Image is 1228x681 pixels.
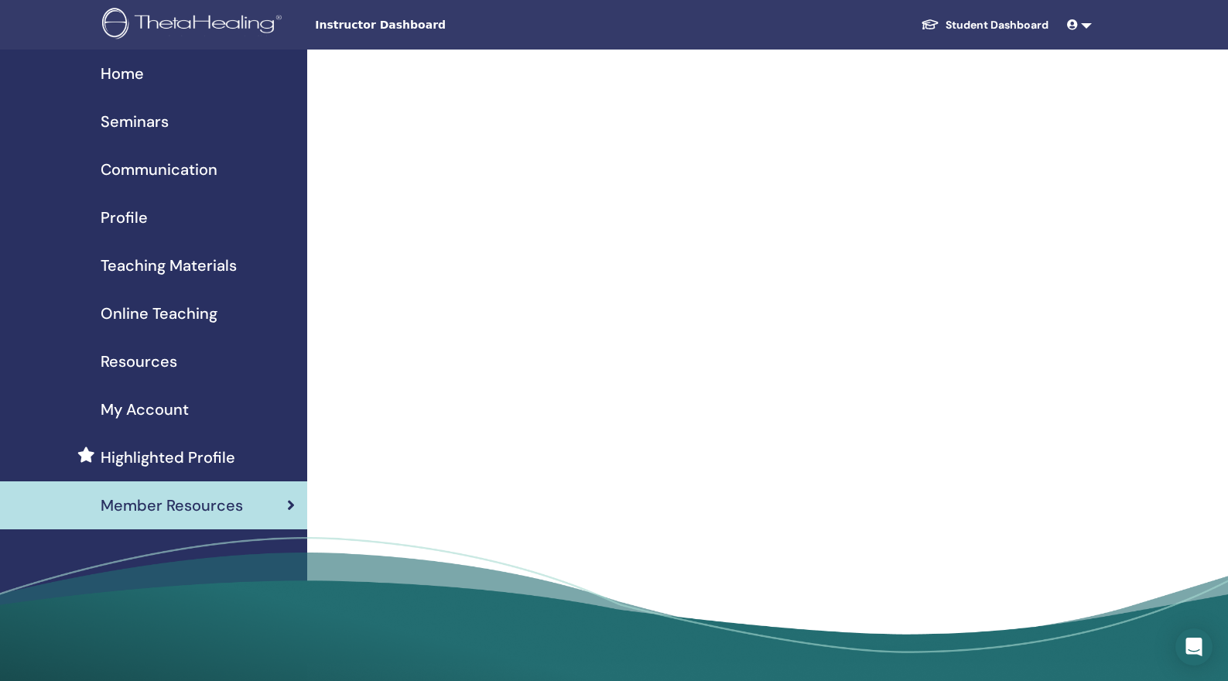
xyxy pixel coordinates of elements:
img: logo.png [102,8,287,43]
div: Open Intercom Messenger [1175,628,1213,666]
span: Instructor Dashboard [315,17,547,33]
span: Seminars [101,110,169,133]
span: Highlighted Profile [101,446,235,469]
span: My Account [101,398,189,421]
span: Teaching Materials [101,254,237,277]
span: Resources [101,350,177,373]
span: Member Resources [101,494,243,517]
span: Online Teaching [101,302,217,325]
span: Communication [101,158,217,181]
a: Student Dashboard [908,11,1061,39]
span: Profile [101,206,148,229]
span: Home [101,62,144,85]
img: graduation-cap-white.svg [921,18,939,31]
